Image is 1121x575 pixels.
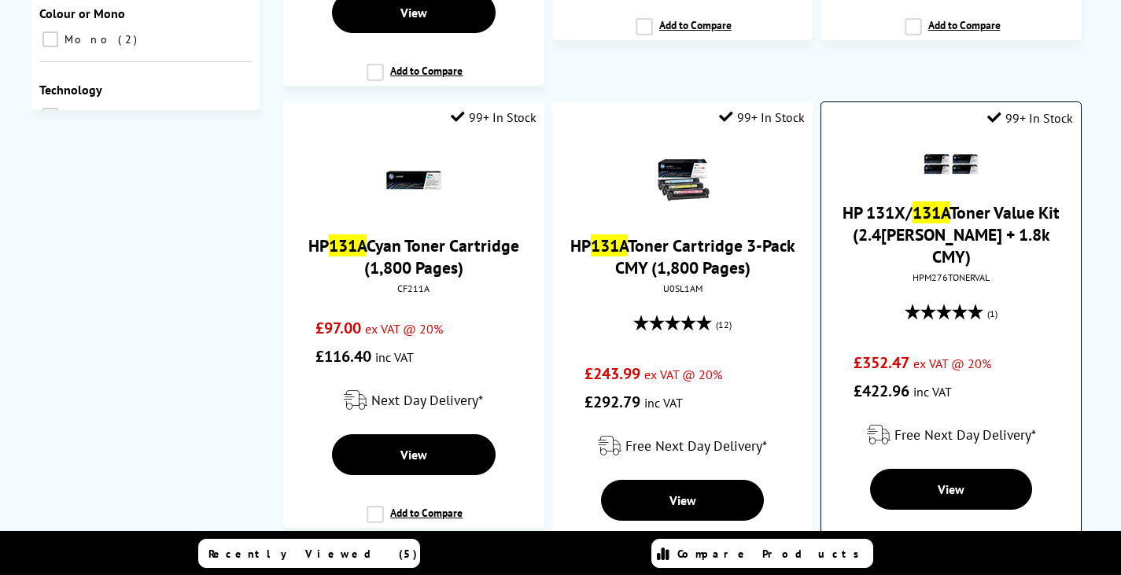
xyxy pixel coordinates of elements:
[367,506,463,536] label: Add to Compare
[386,153,441,208] img: CF211ATHUMB.jpg
[118,32,141,46] span: 2
[570,234,795,278] a: HP131AToner Cartridge 3-Pack CMY (1,800 Pages)
[719,109,805,125] div: 99+ In Stock
[315,346,371,367] span: £116.40
[913,384,952,400] span: inc VAT
[655,153,710,208] img: hp-131a-3-pack-toner-with-box-small.jpg
[644,367,722,382] span: ex VAT @ 20%
[61,32,116,46] span: Mono
[854,352,909,373] span: £352.47
[39,82,102,98] span: Technology
[371,391,483,409] span: Next Day Delivery*
[601,480,765,521] a: View
[913,201,950,223] mark: 131A
[833,271,1068,283] div: HPM276TONERVAL
[894,426,1036,444] span: Free Next Day Delivery*
[315,318,361,338] span: £97.00
[636,18,732,48] label: Add to Compare
[375,349,414,365] span: inc VAT
[669,492,696,508] span: View
[332,434,496,475] a: View
[42,108,58,123] input: Laser 2
[591,234,628,256] mark: 131A
[924,153,979,175] img: hpm276tonervalsmall.jpg
[42,31,58,47] input: Mono 2
[119,109,142,123] span: 2
[400,5,427,20] span: View
[584,363,640,384] span: £243.99
[208,547,418,561] span: Recently Viewed (5)
[987,299,997,329] span: (1)
[651,539,873,568] a: Compare Products
[560,424,805,468] div: modal_delivery
[644,395,683,411] span: inc VAT
[451,109,537,125] div: 99+ In Stock
[61,109,117,123] span: Laser
[625,437,767,455] span: Free Next Day Delivery*
[564,282,801,294] div: U0SL1AM
[987,110,1073,126] div: 99+ In Stock
[295,282,532,294] div: CF211A
[39,6,125,21] span: Colour or Mono
[400,447,427,463] span: View
[829,413,1072,457] div: modal_delivery
[198,539,420,568] a: Recently Viewed (5)
[938,481,964,497] span: View
[905,18,1001,48] label: Add to Compare
[291,378,536,422] div: modal_delivery
[854,381,909,401] span: £422.96
[367,64,463,94] label: Add to Compare
[677,547,868,561] span: Compare Products
[308,234,519,278] a: HP131ACyan Toner Cartridge (1,800 Pages)
[329,234,367,256] mark: 131A
[716,310,732,340] span: (12)
[870,469,1033,510] a: View
[913,356,991,371] span: ex VAT @ 20%
[365,321,443,337] span: ex VAT @ 20%
[843,201,1060,267] a: HP 131X/131AToner Value Kit (2.4[PERSON_NAME] + 1.8k CMY)
[584,392,640,412] span: £292.79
